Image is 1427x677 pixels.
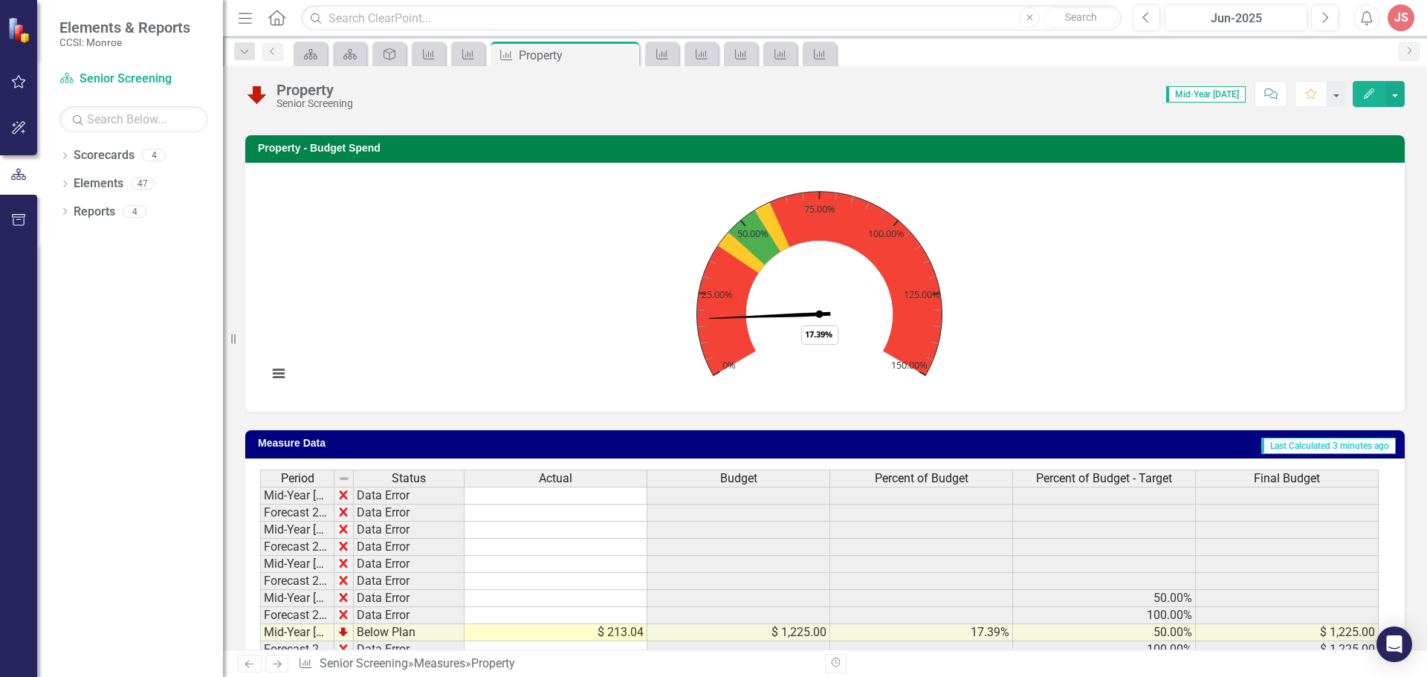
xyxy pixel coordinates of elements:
[260,539,334,556] td: Forecast 2022
[1261,438,1396,454] span: Last Calculated 3 minutes ago
[722,358,736,372] text: 0%
[804,202,835,216] text: 75.00%
[354,505,465,522] td: Data Error
[320,656,408,670] a: Senior Screening
[338,473,350,485] img: 8DAGhfEEPCf229AAAAAElFTkSuQmCC
[414,656,465,670] a: Measures
[74,175,123,192] a: Elements
[260,505,334,522] td: Forecast 2021
[354,539,465,556] td: Data Error
[281,472,314,485] span: Period
[59,71,208,88] a: Senior Screening
[337,609,349,621] img: 8RzGQv4hRzfwDEJP2t+ZtbkIMiEdExVZRBbE2c44oI7n5H63pD5jMHjwNAAAAAElFTkSuQmCC
[260,522,334,539] td: Mid-Year [DATE]
[1165,4,1307,31] button: Jun-2025
[123,205,146,218] div: 4
[720,472,757,485] span: Budget
[392,472,426,485] span: Status
[354,573,465,590] td: Data Error
[1043,7,1118,28] button: Search
[74,147,135,164] a: Scorecards
[276,82,353,98] div: Property
[737,227,768,240] text: 50.00%
[59,36,190,48] small: CCSI: Monroe
[1013,590,1196,607] td: 50.00%
[1013,641,1196,658] td: 100.00%
[298,655,814,673] div: » »
[875,472,968,485] span: Percent of Budget
[260,174,1379,397] svg: Interactive chart
[258,438,636,449] h3: Measure Data
[337,592,349,603] img: 8RzGQv4hRzfwDEJP2t+ZtbkIMiEdExVZRBbE2c44oI7n5H63pD5jMHjwNAAAAAElFTkSuQmCC
[59,106,208,132] input: Search Below...
[268,363,289,384] button: View chart menu, Chart
[1254,472,1320,485] span: Final Budget
[465,624,647,641] td: $ 213.04
[1376,626,1412,662] div: Open Intercom Messenger
[1170,10,1302,27] div: Jun-2025
[337,523,349,535] img: 8RzGQv4hRzfwDEJP2t+ZtbkIMiEdExVZRBbE2c44oI7n5H63pD5jMHjwNAAAAAElFTkSuQmCC
[245,82,269,106] img: Below Plan
[260,590,334,607] td: Mid-Year [DATE]
[301,5,1122,31] input: Search ClearPoint...
[354,487,465,505] td: Data Error
[260,573,334,590] td: Forecast 2023
[260,174,1390,397] div: Chart. Highcharts interactive chart.
[7,16,33,42] img: ClearPoint Strategy
[1013,607,1196,624] td: 100.00%
[702,288,733,302] text: 25.00%
[260,556,334,573] td: Mid-Year [DATE]
[647,624,830,641] td: $ 1,225.00
[354,590,465,607] td: Data Error
[260,607,334,624] td: Forecast 2024
[539,472,572,485] span: Actual
[354,556,465,573] td: Data Error
[1036,472,1172,485] span: Percent of Budget - Target
[59,19,190,36] span: Elements & Reports
[337,557,349,569] img: 8RzGQv4hRzfwDEJP2t+ZtbkIMiEdExVZRBbE2c44oI7n5H63pD5jMHjwNAAAAAElFTkSuQmCC
[709,312,830,320] path: 17.39102041. Percent of Budget.
[131,178,155,190] div: 47
[258,143,1397,154] h3: Property - Budget Spend
[1196,624,1379,641] td: $ 1,225.00
[354,607,465,624] td: Data Error
[904,288,940,302] text: 125.00%
[354,522,465,539] td: Data Error
[1388,4,1414,31] button: JS
[830,624,1013,641] td: 17.39%
[337,506,349,518] img: 8RzGQv4hRzfwDEJP2t+ZtbkIMiEdExVZRBbE2c44oI7n5H63pD5jMHjwNAAAAAElFTkSuQmCC
[1013,624,1196,641] td: 50.00%
[276,98,353,109] div: Senior Screening
[74,204,115,221] a: Reports
[519,46,635,65] div: Property
[337,540,349,552] img: 8RzGQv4hRzfwDEJP2t+ZtbkIMiEdExVZRBbE2c44oI7n5H63pD5jMHjwNAAAAAElFTkSuQmCC
[891,358,928,372] text: 150.00%
[805,328,832,340] text: 17.39%
[260,487,334,505] td: Mid-Year [DATE]
[354,624,465,641] td: Below Plan
[471,656,515,670] div: Property
[337,574,349,586] img: 8RzGQv4hRzfwDEJP2t+ZtbkIMiEdExVZRBbE2c44oI7n5H63pD5jMHjwNAAAAAElFTkSuQmCC
[1166,86,1246,103] span: Mid-Year [DATE]
[868,227,905,240] text: 100.00%
[260,641,334,658] td: Forecast 2025
[354,641,465,658] td: Data Error
[337,643,349,655] img: 8RzGQv4hRzfwDEJP2t+ZtbkIMiEdExVZRBbE2c44oI7n5H63pD5jMHjwNAAAAAElFTkSuQmCC
[1196,641,1379,658] td: $ 1,225.00
[142,149,166,162] div: 4
[260,624,334,641] td: Mid-Year [DATE]
[1065,11,1097,23] span: Search
[337,626,349,638] img: TnMDeAgwAPMxUmUi88jYAAAAAElFTkSuQmCC
[337,489,349,501] img: 8RzGQv4hRzfwDEJP2t+ZtbkIMiEdExVZRBbE2c44oI7n5H63pD5jMHjwNAAAAAElFTkSuQmCC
